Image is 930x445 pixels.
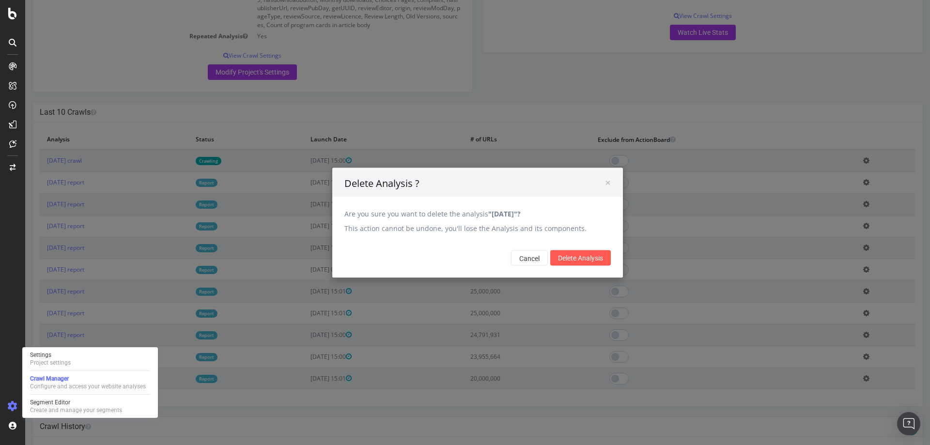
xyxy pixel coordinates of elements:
[319,223,586,233] p: This action cannot be undone, you'll lose the Analysis and its components.
[30,399,122,406] div: Segment Editor
[525,250,586,265] input: Delete Analysis
[30,359,71,367] div: Project settings
[30,406,122,414] div: Create and manage your segments
[319,209,586,218] p: Are you sure you want to delete the analysis
[897,412,920,435] div: Open Intercom Messenger
[30,383,146,390] div: Configure and access your website analyses
[319,176,586,190] h4: Delete Analysis ?
[26,374,154,391] a: Crawl ManagerConfigure and access your website analyses
[463,209,496,218] b: "[DATE]"?
[580,175,586,189] span: ×
[26,398,154,415] a: Segment EditorCreate and manage your segments
[486,250,523,265] button: Cancel
[30,375,146,383] div: Crawl Manager
[26,350,154,368] a: SettingsProject settings
[30,351,71,359] div: Settings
